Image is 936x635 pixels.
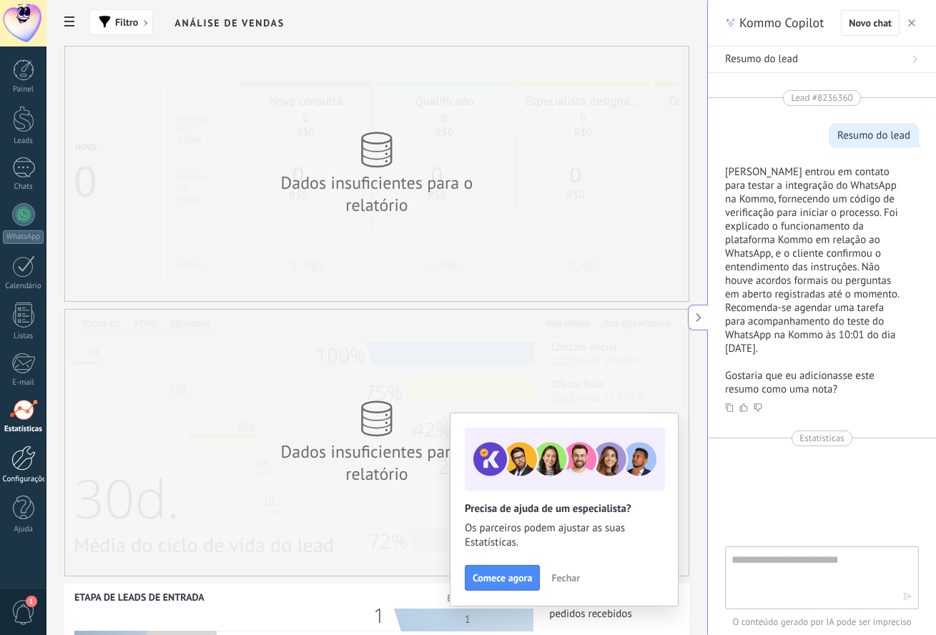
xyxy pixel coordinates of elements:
div: Ajuda [3,525,44,534]
div: WhatsApp [3,230,44,244]
div: 1 [373,609,395,623]
span: Resumo do lead [725,52,798,67]
div: Estatísticas [3,425,44,434]
span: Lead #8236360 [791,91,852,105]
div: Configurações [3,475,44,484]
div: Dados insuficientes para o relatório [248,172,506,216]
button: Comece agora [465,565,540,591]
span: Fechar [551,573,580,583]
button: Resumo do lead [708,46,936,73]
p: Gostaria que eu adicionasse este resumo como uma nota? [725,369,902,396]
h2: Precisa de ajuda de um especialista? [465,502,664,516]
div: Etapa de leads de entrada [74,591,205,604]
div: Resumo do lead [837,129,910,142]
div: Dados insuficientes para o relatório [248,440,506,485]
span: pedidos recebidos [533,607,631,621]
div: Bate-papo [401,586,533,610]
span: Estatísticas [799,431,844,446]
span: Filtro [115,17,138,27]
button: Fechar [545,567,586,589]
div: Leads [3,137,44,146]
button: Filtro [89,9,153,35]
p: [PERSON_NAME] entrou em contato para testar a integração do WhatsApp na Kommo, fornecendo um códi... [725,165,902,355]
div: E-mail [3,378,44,388]
span: O conteúdo gerado por IA pode ser impreciso [725,615,919,629]
button: Novo chat [841,10,900,36]
span: Novo chat [849,18,892,28]
div: Chats [3,182,44,192]
span: Kommo Copilot [739,14,824,31]
div: Calendário [3,282,44,291]
div: Painel [3,85,44,94]
span: 1 [26,596,37,607]
span: Comece agora [473,573,532,583]
div: 1 [401,609,533,631]
div: Listas [3,332,44,341]
span: Os parceiros podem ajustar as suas Estatísticas. [465,521,664,550]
